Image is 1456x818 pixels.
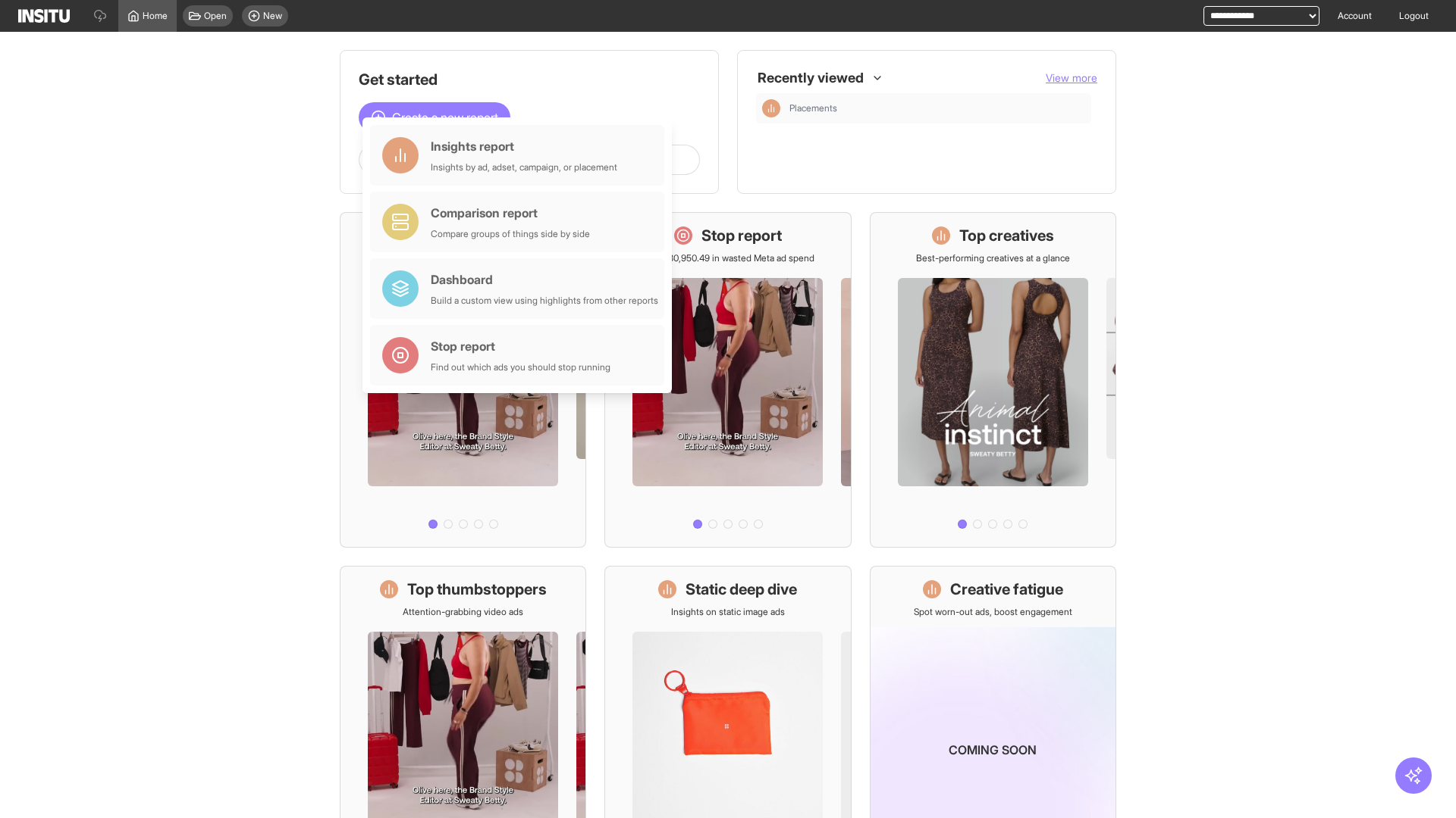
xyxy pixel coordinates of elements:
[604,212,851,548] a: Stop reportSave £30,950.49 in wasted Meta ad spend
[431,204,590,222] div: Comparison report
[1046,70,1097,86] button: View more
[789,102,837,114] span: Placements
[359,69,700,90] h1: Get started
[431,361,610,373] div: Find out which ads you should stop running
[392,108,498,126] span: Create a new report
[431,228,590,240] div: Compare groups of things side by side
[789,102,1085,114] span: Placements
[431,161,617,173] div: Insights by ad, adset, campaign, or placement
[263,10,282,22] span: New
[204,10,227,22] span: Open
[431,270,658,289] div: Dashboard
[403,606,523,618] p: Attention-grabbing video ads
[431,337,610,355] div: Stop report
[916,252,1070,264] p: Best-performing creatives at a glance
[359,102,510,133] button: Create a new report
[701,225,782,246] h1: Stop report
[686,579,797,600] h1: Static deep dive
[959,225,1054,246] h1: Top creatives
[1046,71,1097,84] span: View more
[407,579,547,600] h1: Top thumbstoppers
[143,10,168,22] span: Home
[431,295,658,307] div: Build a custom view using highlights from other reports
[641,252,814,264] p: Save £30,950.49 in wasted Meta ad spend
[340,212,586,548] a: What's live nowSee all active ads instantly
[870,212,1116,548] a: Top creativesBest-performing creatives at a glance
[762,99,780,117] div: Insights
[18,9,70,23] img: Logo
[671,606,785,618] p: Insights on static image ads
[431,137,617,155] div: Insights report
